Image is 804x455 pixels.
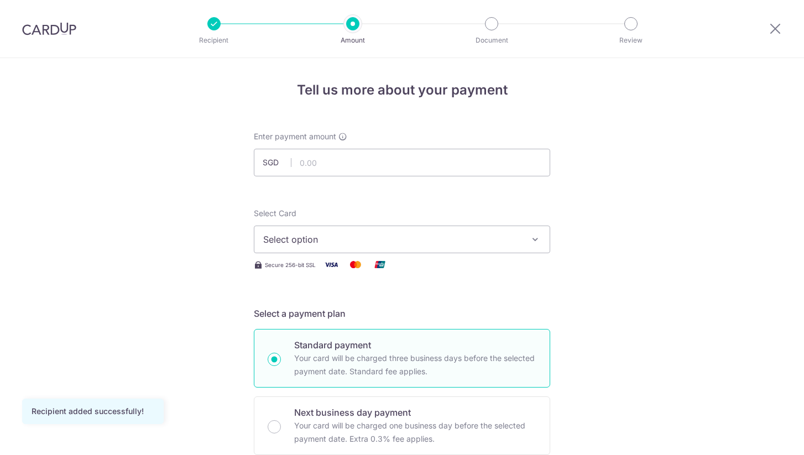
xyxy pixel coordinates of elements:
[254,208,296,218] span: translation missing: en.payables.payment_networks.credit_card.summary.labels.select_card
[294,406,536,419] p: Next business day payment
[369,258,391,271] img: Union Pay
[32,406,154,417] div: Recipient added successfully!
[263,157,291,168] span: SGD
[22,22,76,35] img: CardUp
[451,35,532,46] p: Document
[254,307,550,320] h5: Select a payment plan
[294,338,536,352] p: Standard payment
[294,352,536,378] p: Your card will be charged three business days before the selected payment date. Standard fee appl...
[344,258,367,271] img: Mastercard
[294,419,536,446] p: Your card will be charged one business day before the selected payment date. Extra 0.3% fee applies.
[254,226,550,253] button: Select option
[320,258,342,271] img: Visa
[254,131,336,142] span: Enter payment amount
[173,35,255,46] p: Recipient
[254,80,550,100] h4: Tell us more about your payment
[254,149,550,176] input: 0.00
[312,35,394,46] p: Amount
[263,233,521,246] span: Select option
[265,260,316,269] span: Secure 256-bit SSL
[590,35,672,46] p: Review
